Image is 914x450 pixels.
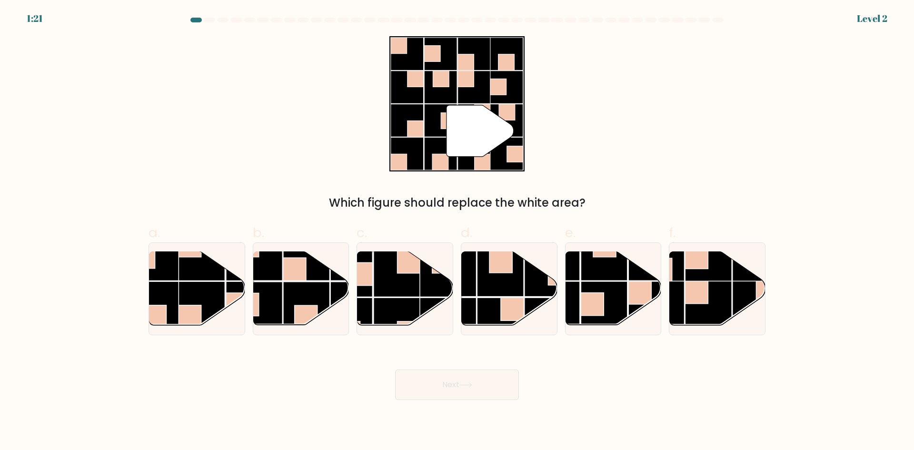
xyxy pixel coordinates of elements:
span: a. [149,223,160,242]
div: Which figure should replace the white area? [154,194,760,211]
span: d. [461,223,472,242]
span: c. [357,223,367,242]
div: 1:21 [27,11,43,26]
button: Next [395,370,519,400]
g: " [447,105,514,157]
div: Level 2 [857,11,887,26]
span: f. [669,223,676,242]
span: b. [253,223,264,242]
span: e. [565,223,576,242]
